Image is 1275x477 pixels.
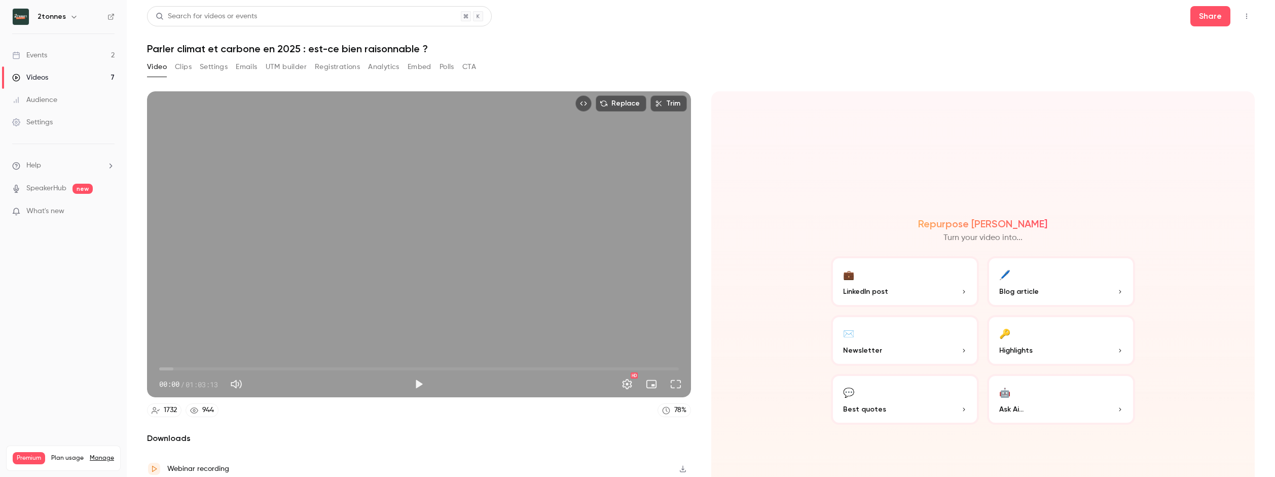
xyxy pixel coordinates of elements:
[167,463,229,475] div: Webinar recording
[641,374,662,394] button: Turn on miniplayer
[147,43,1255,55] h1: Parler climat et carbone en 2025 : est-ce bien raisonnable ?
[26,183,66,194] a: SpeakerHub
[13,452,45,464] span: Premium
[164,405,177,416] div: 1732
[147,59,167,75] button: Video
[315,59,360,75] button: Registrations
[202,405,214,416] div: 944
[186,403,218,417] a: 944
[72,184,93,194] span: new
[12,160,115,171] li: help-dropdown-opener
[13,9,29,25] img: 2tonnes
[831,315,979,366] button: ✉️Newsletter
[843,325,854,341] div: ✉️
[175,59,192,75] button: Clips
[596,95,646,112] button: Replace
[575,95,592,112] button: Embed video
[409,374,429,394] button: Play
[999,266,1010,282] div: 🖊️
[200,59,228,75] button: Settings
[226,374,246,394] button: Mute
[159,379,218,390] div: 00:00
[943,232,1023,244] p: Turn your video into...
[650,95,687,112] button: Trim
[147,432,691,445] h2: Downloads
[12,73,48,83] div: Videos
[1238,8,1255,24] button: Top Bar Actions
[999,384,1010,400] div: 🤖
[12,50,47,60] div: Events
[147,403,181,417] a: 1732
[658,403,691,417] a: 78%
[12,95,57,105] div: Audience
[38,12,66,22] h6: 2tonnes
[674,405,686,416] div: 78 %
[987,374,1135,425] button: 🤖Ask Ai...
[440,59,454,75] button: Polls
[987,256,1135,307] button: 🖊️Blog article
[51,454,84,462] span: Plan usage
[843,384,854,400] div: 💬
[918,218,1047,230] h2: Repurpose [PERSON_NAME]
[617,374,637,394] button: Settings
[266,59,307,75] button: UTM builder
[186,379,218,390] span: 01:03:13
[462,59,476,75] button: CTA
[666,374,686,394] button: Full screen
[26,206,64,217] span: What's new
[999,345,1033,356] span: Highlights
[368,59,399,75] button: Analytics
[159,379,179,390] span: 00:00
[831,374,979,425] button: 💬Best quotes
[180,379,185,390] span: /
[102,207,115,216] iframe: Noticeable Trigger
[236,59,257,75] button: Emails
[843,286,888,297] span: LinkedIn post
[156,11,257,22] div: Search for videos or events
[843,266,854,282] div: 💼
[408,59,431,75] button: Embed
[987,315,1135,366] button: 🔑Highlights
[843,345,882,356] span: Newsletter
[1190,6,1230,26] button: Share
[26,160,41,171] span: Help
[843,404,886,415] span: Best quotes
[999,286,1039,297] span: Blog article
[90,454,114,462] a: Manage
[631,372,638,379] div: HD
[831,256,979,307] button: 💼LinkedIn post
[12,117,53,127] div: Settings
[999,325,1010,341] div: 🔑
[999,404,1024,415] span: Ask Ai...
